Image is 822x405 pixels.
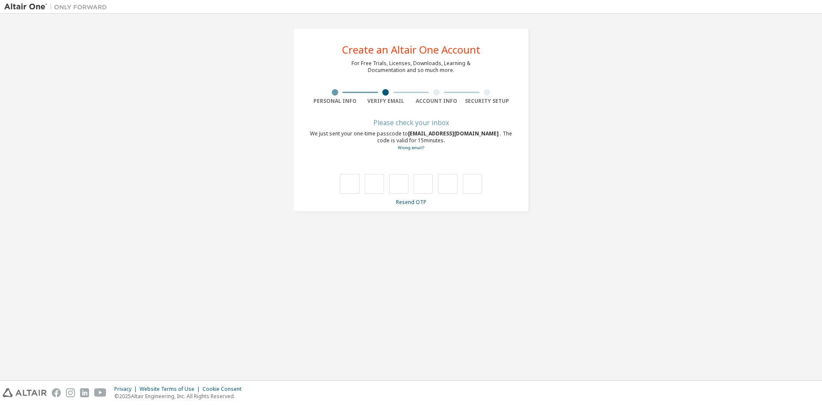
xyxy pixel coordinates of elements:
[80,388,89,397] img: linkedin.svg
[52,388,61,397] img: facebook.svg
[114,393,247,400] p: © 2025 Altair Engineering, Inc. All Rights Reserved.
[342,45,480,55] div: Create an Altair One Account
[411,98,462,105] div: Account Info
[140,386,203,393] div: Website Terms of Use
[310,120,512,125] div: Please check your inbox
[114,386,140,393] div: Privacy
[3,388,47,397] img: altair_logo.svg
[94,388,107,397] img: youtube.svg
[203,386,247,393] div: Cookie Consent
[66,388,75,397] img: instagram.svg
[351,60,471,74] div: For Free Trials, Licenses, Downloads, Learning & Documentation and so much more.
[310,98,360,105] div: Personal Info
[310,130,512,151] div: We just sent your one-time passcode to . The code is valid for 15 minutes.
[408,130,500,137] span: [EMAIL_ADDRESS][DOMAIN_NAME]
[4,3,111,11] img: Altair One
[360,98,411,105] div: Verify Email
[462,98,513,105] div: Security Setup
[398,145,424,150] a: Go back to the registration form
[396,198,426,206] a: Resend OTP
